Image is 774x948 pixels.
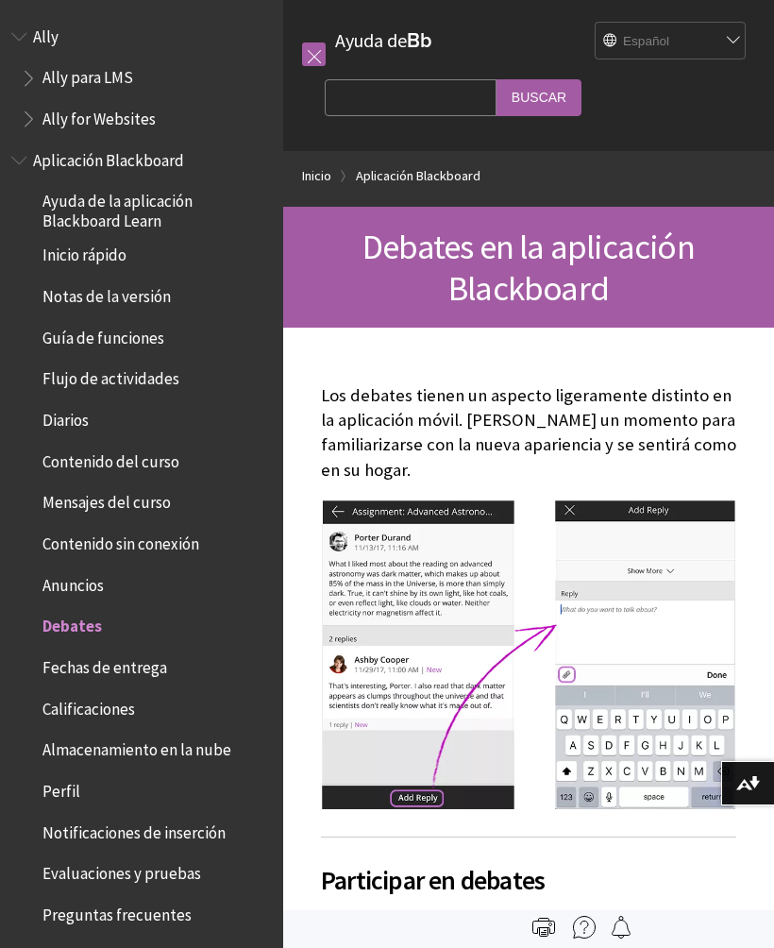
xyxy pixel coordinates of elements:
[42,487,171,513] span: Mensajes del curso
[42,186,270,230] span: Ayuda de la aplicación Blackboard Learn
[573,916,596,939] img: More help
[42,62,133,88] span: Ally para LMS
[42,899,192,924] span: Preguntas frecuentes
[42,103,156,128] span: Ally for Websites
[42,817,226,842] span: Notificaciones de inserción
[42,404,89,430] span: Diarios
[42,280,171,306] span: Notas de la versión
[42,446,179,471] span: Contenido del curso
[42,364,179,389] span: Flujo de actividades
[532,916,555,939] img: Print
[321,383,736,482] p: Los debates tienen un aspecto ligeramente distinto en la aplicación móvil. [PERSON_NAME] un momen...
[42,240,126,265] span: Inicio rápido
[610,916,632,939] img: Follow this page
[356,164,480,188] a: Aplicación Blackboard
[42,322,164,347] span: Guía de funciones
[362,225,695,310] span: Debates en la aplicación Blackboard
[302,164,331,188] a: Inicio
[42,735,231,760] span: Almacenamiento en la nube
[42,611,102,636] span: Debates
[42,775,80,801] span: Perfil
[33,21,59,46] span: Ally
[321,837,736,900] h2: Participar en debates
[42,858,201,884] span: Evaluaciones y pruebas
[42,693,135,719] span: Calificaciones
[42,652,167,677] span: Fechas de entrega
[407,28,432,53] strong: Bb
[11,21,272,135] nav: Book outline for Anthology Ally Help
[596,23,747,60] select: Site Language Selector
[33,144,184,170] span: Aplicación Blackboard
[42,569,104,595] span: Anuncios
[496,79,581,116] input: Buscar
[42,528,199,553] span: Contenido sin conexión
[335,28,432,52] a: Ayuda deBb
